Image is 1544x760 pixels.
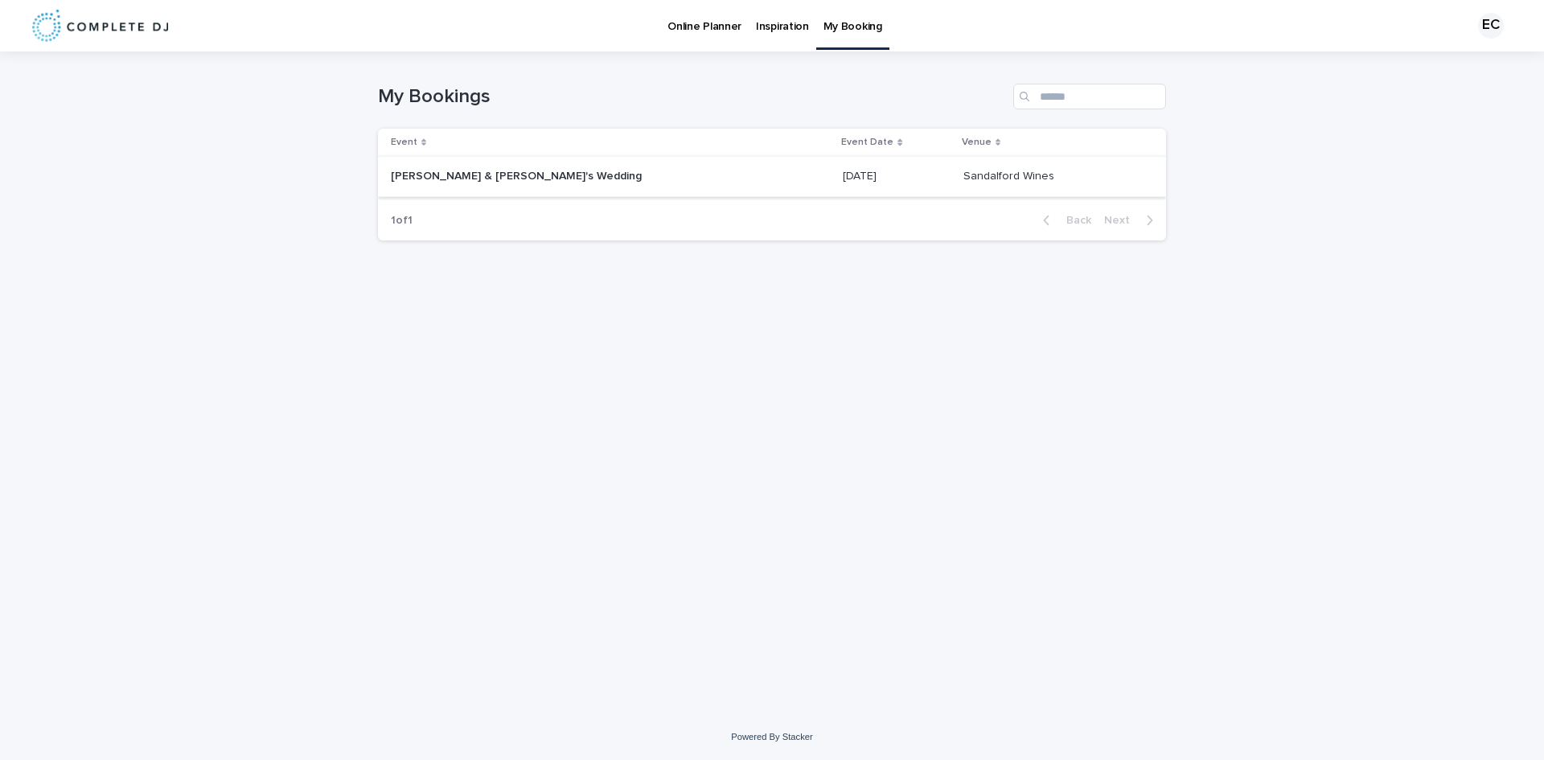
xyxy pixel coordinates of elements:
img: 8nP3zCmvR2aWrOmylPw8 [32,10,168,42]
p: Sandalford Wines [963,166,1057,183]
button: Next [1098,213,1166,228]
div: EC [1478,13,1504,39]
p: Event [391,134,417,151]
tr: [PERSON_NAME] & [PERSON_NAME]'s Wedding[PERSON_NAME] & [PERSON_NAME]'s Wedding [DATE][DATE] Sanda... [378,157,1166,197]
p: Venue [962,134,992,151]
a: Powered By Stacker [731,732,812,742]
span: Back [1057,215,1091,226]
span: Next [1104,215,1140,226]
button: Back [1030,213,1098,228]
h1: My Bookings [378,85,1007,109]
p: [DATE] [843,166,880,183]
input: Search [1013,84,1166,109]
p: Event Date [841,134,893,151]
p: 1 of 1 [378,201,425,240]
p: [PERSON_NAME] & [PERSON_NAME]'s Wedding [391,166,645,183]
